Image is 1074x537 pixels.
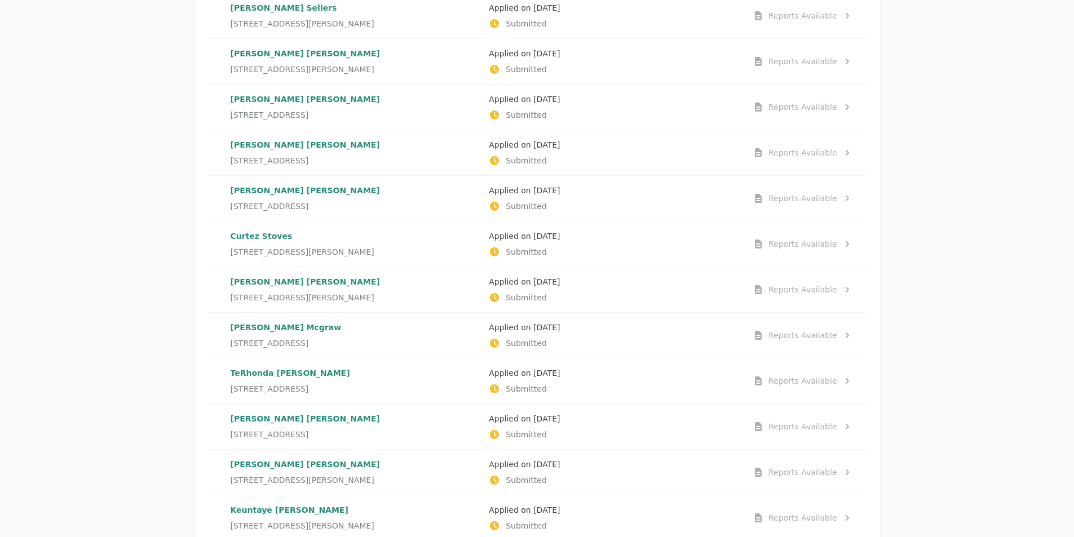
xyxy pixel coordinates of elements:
p: Applied on [489,413,739,424]
div: Reports Available [768,330,837,341]
p: Submitted [489,429,739,440]
span: [STREET_ADDRESS] [231,383,309,394]
p: Applied on [489,230,739,242]
span: [STREET_ADDRESS][PERSON_NAME] [231,64,374,75]
a: [PERSON_NAME] [PERSON_NAME][STREET_ADDRESS]Applied on [DATE]SubmittedReports Available [208,85,867,130]
div: Reports Available [768,238,837,250]
p: [PERSON_NAME] Sellers [231,2,480,14]
p: [PERSON_NAME] [PERSON_NAME] [231,413,480,424]
time: [DATE] [533,49,560,58]
p: Submitted [489,109,739,121]
p: Submitted [489,292,739,303]
p: Applied on [489,2,739,14]
span: [STREET_ADDRESS] [231,338,309,349]
p: Submitted [489,18,739,29]
div: Reports Available [768,10,837,21]
a: Curtez Stoves[STREET_ADDRESS][PERSON_NAME]Applied on [DATE]SubmittedReports Available [208,221,867,267]
time: [DATE] [533,414,560,423]
p: Applied on [489,322,739,333]
p: Keuntaye [PERSON_NAME] [231,504,480,516]
a: [PERSON_NAME] [PERSON_NAME][STREET_ADDRESS][PERSON_NAME]Applied on [DATE]SubmittedReports Available [208,39,867,84]
p: [PERSON_NAME] [PERSON_NAME] [231,459,480,470]
p: [PERSON_NAME] [PERSON_NAME] [231,139,480,150]
time: [DATE] [533,460,560,469]
a: [PERSON_NAME] Mcgraw[STREET_ADDRESS]Applied on [DATE]SubmittedReports Available [208,313,867,358]
a: [PERSON_NAME] [PERSON_NAME][STREET_ADDRESS][PERSON_NAME]Applied on [DATE]SubmittedReports Available [208,267,867,312]
p: Applied on [489,185,739,196]
div: Reports Available [768,467,837,478]
p: [PERSON_NAME] [PERSON_NAME] [231,48,480,59]
time: [DATE] [533,186,560,195]
a: [PERSON_NAME] [PERSON_NAME][STREET_ADDRESS]Applied on [DATE]SubmittedReports Available [208,130,867,175]
time: [DATE] [533,95,560,104]
span: [STREET_ADDRESS] [231,155,309,166]
div: Reports Available [768,284,837,295]
div: Reports Available [768,512,837,523]
div: Reports Available [768,375,837,387]
div: Reports Available [768,56,837,67]
p: Submitted [489,338,739,349]
p: Applied on [489,367,739,379]
p: Applied on [489,48,739,59]
span: [STREET_ADDRESS][PERSON_NAME] [231,246,374,258]
span: [STREET_ADDRESS][PERSON_NAME] [231,292,374,303]
p: Submitted [489,474,739,486]
time: [DATE] [533,369,560,378]
span: [STREET_ADDRESS][PERSON_NAME] [231,18,374,29]
p: Submitted [489,201,739,212]
p: Curtez Stoves [231,230,480,242]
p: Submitted [489,246,739,258]
time: [DATE] [533,323,560,332]
span: [STREET_ADDRESS] [231,201,309,212]
p: Submitted [489,383,739,394]
span: [STREET_ADDRESS][PERSON_NAME] [231,474,374,486]
span: [STREET_ADDRESS][PERSON_NAME] [231,520,374,531]
a: TeRhonda [PERSON_NAME][STREET_ADDRESS]Applied on [DATE]SubmittedReports Available [208,358,867,403]
a: [PERSON_NAME] [PERSON_NAME][STREET_ADDRESS]Applied on [DATE]SubmittedReports Available [208,404,867,449]
div: Reports Available [768,421,837,432]
p: Applied on [489,276,739,287]
p: Applied on [489,459,739,470]
p: [PERSON_NAME] [PERSON_NAME] [231,276,480,287]
p: [PERSON_NAME] [PERSON_NAME] [231,185,480,196]
p: Submitted [489,64,739,75]
time: [DATE] [533,140,560,149]
div: Reports Available [768,101,837,113]
p: Submitted [489,155,739,166]
time: [DATE] [533,3,560,12]
div: Reports Available [768,193,837,204]
p: Applied on [489,504,739,516]
p: [PERSON_NAME] Mcgraw [231,322,480,333]
time: [DATE] [533,232,560,241]
time: [DATE] [533,505,560,514]
time: [DATE] [533,277,560,286]
span: [STREET_ADDRESS] [231,109,309,121]
span: [STREET_ADDRESS] [231,429,309,440]
p: Applied on [489,139,739,150]
div: Reports Available [768,147,837,158]
p: [PERSON_NAME] [PERSON_NAME] [231,94,480,105]
a: [PERSON_NAME] [PERSON_NAME][STREET_ADDRESS]Applied on [DATE]SubmittedReports Available [208,176,867,221]
p: TeRhonda [PERSON_NAME] [231,367,480,379]
a: [PERSON_NAME] [PERSON_NAME][STREET_ADDRESS][PERSON_NAME]Applied on [DATE]SubmittedReports Available [208,450,867,495]
p: Applied on [489,94,739,105]
p: Submitted [489,520,739,531]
